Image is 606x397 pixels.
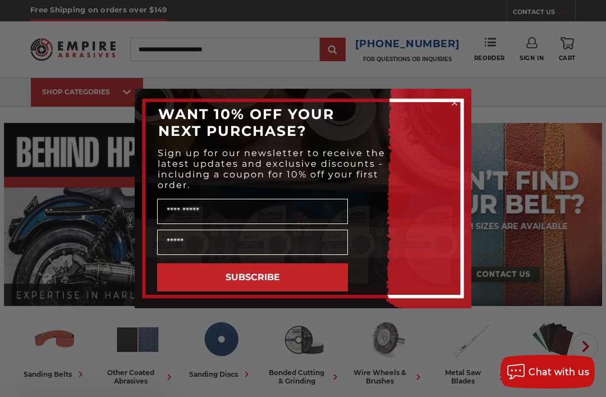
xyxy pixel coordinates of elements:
[157,230,348,255] input: Email
[158,106,334,139] span: WANT 10% OFF YOUR NEXT PURCHASE?
[157,263,348,291] button: SUBSCRIBE
[449,97,460,108] button: Close dialog
[501,355,595,389] button: Chat with us
[158,148,385,190] span: Sign up for our newsletter to receive the latest updates and exclusive discounts - including a co...
[529,367,589,377] span: Chat with us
